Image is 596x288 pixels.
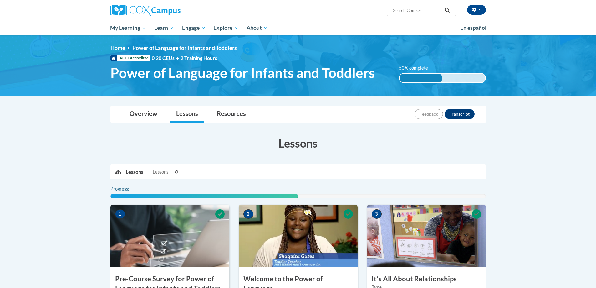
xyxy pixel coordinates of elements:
[239,205,358,267] img: Course Image
[178,21,210,35] a: Engage
[110,45,125,51] a: Home
[242,21,272,35] a: About
[367,205,486,267] img: Course Image
[176,55,179,61] span: •
[243,209,253,219] span: 2
[126,169,143,175] p: Lessons
[367,274,486,284] h3: Itʹs All About Relationships
[400,74,442,82] div: 50% complete
[110,135,486,151] h3: Lessons
[110,205,229,267] img: Course Image
[110,5,181,16] img: Cox Campus
[247,24,268,32] span: About
[154,24,174,32] span: Learn
[399,65,435,71] label: 50% complete
[442,7,452,14] button: Search
[467,5,486,15] button: Account Settings
[150,21,178,35] a: Learn
[152,55,181,61] span: 0.20 CEUs
[106,21,150,35] a: My Learning
[182,24,206,32] span: Engage
[211,106,252,123] a: Resources
[460,24,486,31] span: En español
[209,21,242,35] a: Explore
[101,21,495,35] div: Main menu
[115,209,125,219] span: 1
[132,45,237,51] span: Power of Language for Infants and Toddlers
[181,55,217,61] span: 2 Training Hours
[110,5,229,16] a: Cox Campus
[110,55,150,61] span: IACET Accredited
[110,24,146,32] span: My Learning
[170,106,204,123] a: Lessons
[110,186,146,192] label: Progress:
[372,209,382,219] span: 3
[110,65,375,81] span: Power of Language for Infants and Toddlers
[415,109,443,119] button: Feedback
[392,7,442,14] input: Search Courses
[213,24,238,32] span: Explore
[445,109,475,119] button: Transcript
[153,169,168,175] span: Lessons
[456,21,491,34] a: En español
[123,106,164,123] a: Overview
